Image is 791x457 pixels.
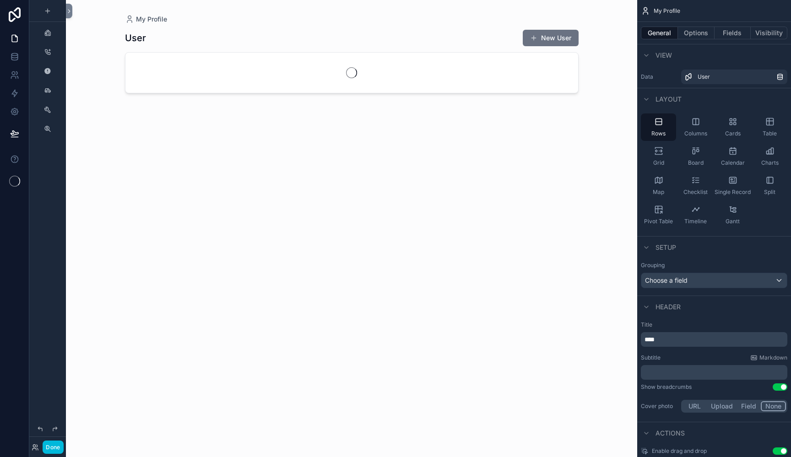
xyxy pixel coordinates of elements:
button: Table [752,113,787,141]
span: Board [688,159,704,167]
button: Columns [678,113,713,141]
span: Setup [656,243,676,252]
button: General [641,27,678,39]
button: Options [678,27,715,39]
div: scrollable content [641,365,787,380]
span: Calendar [721,159,745,167]
button: Cards [715,113,750,141]
button: Board [678,143,713,170]
label: Cover photo [641,403,677,410]
span: Layout [656,95,682,104]
span: Header [656,302,681,312]
button: Grid [641,143,676,170]
button: Done [43,441,63,454]
span: Choose a field [645,276,688,284]
span: Markdown [759,354,787,361]
span: Pivot Table [644,218,673,225]
button: URL [683,401,707,411]
span: User [698,73,710,81]
span: Rows [651,130,666,137]
a: Markdown [750,354,787,361]
label: Subtitle [641,354,661,361]
span: View [656,51,672,60]
div: scrollable content [641,332,787,347]
span: Checklist [683,188,708,196]
button: Calendar [715,143,750,170]
button: Pivot Table [641,201,676,229]
span: Columns [684,130,707,137]
button: Field [737,401,761,411]
span: Split [764,188,775,196]
button: Gantt [715,201,750,229]
button: Timeline [678,201,713,229]
span: Grid [653,159,664,167]
a: User [681,70,787,84]
span: Table [763,130,777,137]
button: Rows [641,113,676,141]
button: Visibility [751,27,787,39]
span: Charts [761,159,779,167]
button: Map [641,172,676,199]
label: Data [641,73,677,81]
span: Single Record [715,188,751,196]
button: Checklist [678,172,713,199]
span: Cards [725,130,741,137]
button: Single Record [715,172,750,199]
div: Show breadcrumbs [641,383,692,391]
span: Timeline [684,218,707,225]
label: Title [641,321,787,328]
span: Actions [656,429,685,438]
button: Choose a field [641,273,787,288]
span: Gantt [726,218,740,225]
span: Map [653,188,664,196]
button: None [761,401,786,411]
button: Split [752,172,787,199]
button: Charts [752,143,787,170]
label: Grouping [641,262,665,269]
button: Fields [715,27,751,39]
button: Upload [707,401,737,411]
span: My Profile [654,7,680,15]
